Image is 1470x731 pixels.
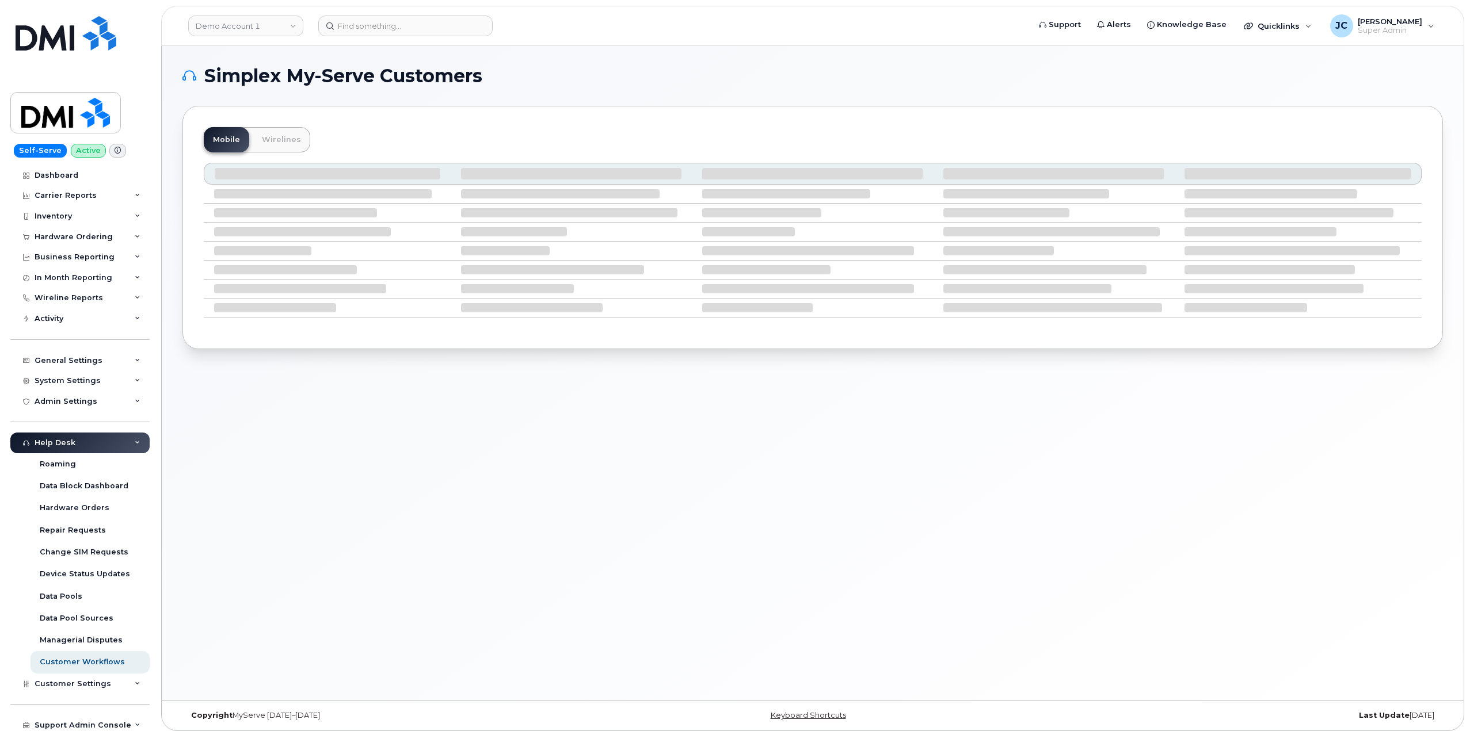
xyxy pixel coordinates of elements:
[1359,711,1410,719] strong: Last Update
[253,127,310,152] a: Wirelines
[182,711,603,720] div: MyServe [DATE]–[DATE]
[1023,711,1443,720] div: [DATE]
[771,711,846,719] a: Keyboard Shortcuts
[204,67,482,85] span: Simplex My-Serve Customers
[204,127,249,152] a: Mobile
[191,711,233,719] strong: Copyright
